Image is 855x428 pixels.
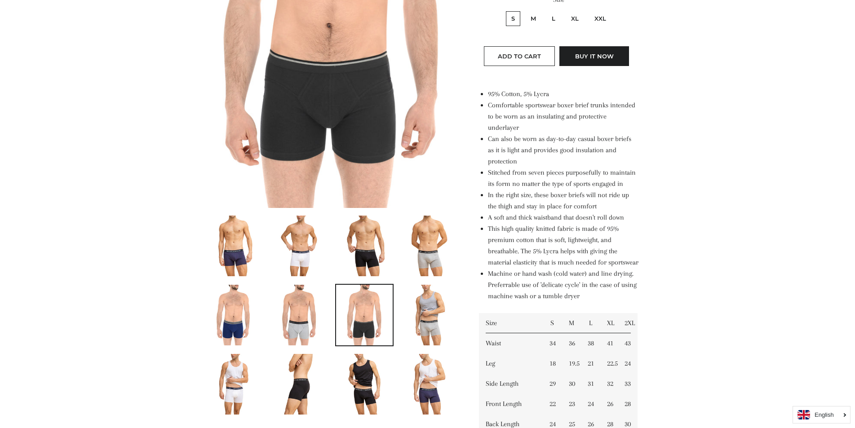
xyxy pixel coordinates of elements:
[600,374,618,394] td: 32
[214,216,254,276] img: Load image into Gallery viewer, Men&#39;s Sportswear Boxer Brief Trunks
[506,11,520,26] label: S
[543,353,562,374] td: 18
[525,11,541,26] label: M
[618,333,638,353] td: 43
[488,101,635,132] span: Comfortable sportswear boxer brief trunks intended to be worn as an insulating and protective und...
[479,374,542,394] td: Side Length
[618,353,638,374] td: 24
[409,354,450,415] img: Load image into Gallery viewer, Men&#39;s Sportswear Boxer Brief Trunks
[546,11,561,26] label: L
[488,90,549,98] span: 95% Cotton, 5% Lycra
[581,394,600,414] td: 24
[600,313,618,333] td: XL
[279,285,319,345] img: Load image into Gallery viewer, Men&#39;s Sportswear Boxer Brief Trunks
[488,168,636,188] span: Stitched from seven pieces purposefully to maintain its form no matter the type of sports engaged in
[484,46,555,66] button: Add to Cart
[562,313,581,333] td: M
[543,374,562,394] td: 29
[618,313,638,333] td: 2XL
[600,394,618,414] td: 26
[566,11,584,26] label: XL
[618,394,638,414] td: 28
[409,216,450,276] img: Load image into Gallery viewer, Men&#39;s Sportswear Boxer Brief Trunks
[543,313,562,333] td: S
[543,394,562,414] td: 22
[214,354,254,415] img: Load image into Gallery viewer, Men&#39;s Sportswear Boxer Brief Trunks
[488,135,631,165] span: Can also be worn as day-to-day casual boxer briefs as it is light and provides good insulation an...
[600,333,618,353] td: 41
[562,333,581,353] td: 36
[581,353,600,374] td: 21
[488,225,638,266] span: This high quality knitted fabric is made of 95% premium cotton that is soft, lightweight, and bre...
[344,216,385,276] img: Load image into Gallery viewer, Men&#39;s Sportswear Boxer Brief Trunks
[279,354,319,415] img: Load image into Gallery viewer, Men&#39;s Sportswear Boxer Brief Trunks
[344,354,385,415] img: Load image into Gallery viewer, Men&#39;s Sportswear Boxer Brief Trunks
[600,353,618,374] td: 22.5
[618,374,638,394] td: 33
[581,333,600,353] td: 38
[488,212,638,223] li: A soft and thick waistband that doesn't roll down
[543,333,562,353] td: 34
[581,313,600,333] td: L
[581,374,600,394] td: 31
[479,313,542,333] td: Size
[479,394,542,414] td: Front Length
[559,46,629,66] button: Buy it now
[562,353,581,374] td: 19.5
[344,285,385,345] img: Load image into Gallery viewer, Men&#39;s Sportswear Boxer Brief Trunks
[214,285,254,345] img: Load image into Gallery viewer, Men&#39;s Sportswear Boxer Brief Trunks
[562,374,581,394] td: 30
[589,11,611,26] label: XXL
[797,410,846,419] a: English
[488,191,629,210] span: In the right size, these boxer briefs will not ride up the thigh and stay in place for comfort
[479,353,542,374] td: Leg
[479,333,542,353] td: Waist
[488,268,638,302] li: Machine or hand wash (cold water) and line drying. Preferrable use of 'delicate cycle' in the cas...
[409,285,450,345] img: Load image into Gallery viewer, Men&#39;s Sportswear Boxer Brief Trunks
[562,394,581,414] td: 23
[498,53,541,60] span: Add to Cart
[815,412,834,418] i: English
[279,216,319,276] img: Load image into Gallery viewer, Men&#39;s Sportswear Boxer Brief Trunks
